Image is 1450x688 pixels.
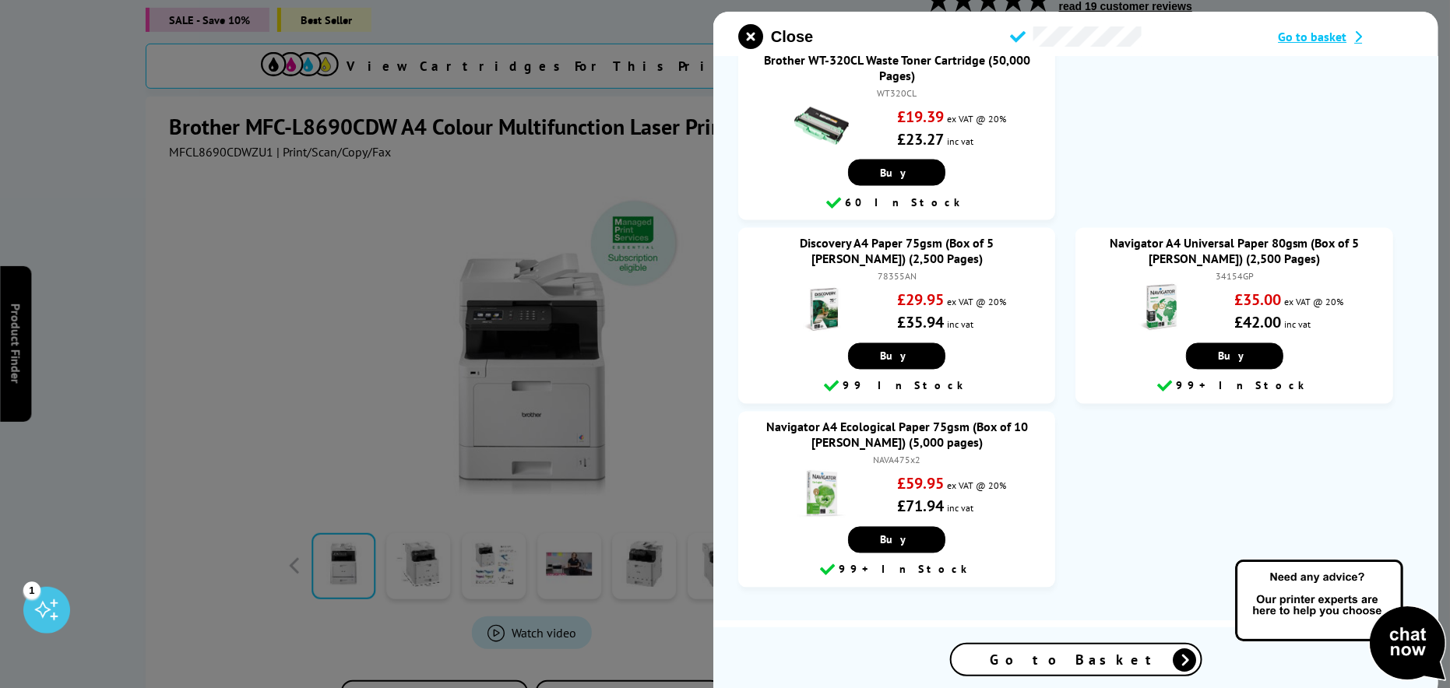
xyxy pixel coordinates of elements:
span: Buy [880,349,913,363]
strong: £59.95 [897,474,944,494]
div: 60 In Stock [746,194,1047,212]
span: Go to basket [1279,29,1347,44]
div: 99+ In Stock [1083,377,1385,396]
span: Close [771,28,813,46]
div: WT320CL [754,87,1040,99]
span: ex VAT @ 20% [1284,297,1343,308]
div: 34154GP [1091,271,1377,283]
div: 1 [23,581,40,598]
div: 78355AN [754,271,1040,283]
span: inc vat [1284,319,1311,331]
div: 99 In Stock [746,377,1047,396]
a: Discovery A4 Paper 75gsm (Box of 5 [PERSON_NAME]) (2,500 Pages) [800,236,994,267]
span: Buy [1218,349,1251,363]
img: Brother WT-320CL Waste Toner Cartridge (50,000 Pages) [794,99,849,153]
strong: £35.94 [897,313,944,333]
span: inc vat [947,503,973,514]
span: ex VAT @ 20% [947,480,1006,492]
span: ex VAT @ 20% [947,297,1006,308]
span: inc vat [947,135,973,147]
button: close modal [738,24,813,49]
a: Navigator A4 Universal Paper 80gsm (Box of 5 [PERSON_NAME]) (2,500 Pages) [1110,236,1360,267]
strong: £35.00 [1234,290,1281,311]
a: Brother WT-320CL Waste Toner Cartridge (50,000 Pages) [764,52,1030,83]
div: 99+ In Stock [746,561,1047,580]
strong: £19.39 [897,107,944,127]
a: Go to basket [1279,29,1413,44]
strong: £29.95 [897,290,944,311]
strong: £71.94 [897,497,944,517]
a: Go to Basket [950,643,1202,676]
span: Buy [880,533,913,547]
a: Navigator A4 Ecological Paper 75gsm (Box of 10 [PERSON_NAME]) (5,000 pages) [766,419,1028,451]
span: Go to Basket [991,651,1162,669]
span: ex VAT @ 20% [947,113,1006,125]
img: Open Live Chat window [1232,557,1450,685]
div: NAVA475x2 [754,455,1040,466]
img: Discovery A4 Paper 75gsm (Box of 5 Reams) (2,500 Pages) [794,283,849,337]
img: Navigator A4 Ecological Paper 75gsm (Box of 10 Reams) (5,000 pages) [794,466,849,521]
span: Buy [880,166,913,180]
img: Navigator A4 Universal Paper 80gsm (Box of 5 Reams) (2,500 Pages) [1131,283,1186,337]
strong: £23.27 [897,129,944,149]
strong: £42.00 [1234,313,1281,333]
span: inc vat [947,319,973,331]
